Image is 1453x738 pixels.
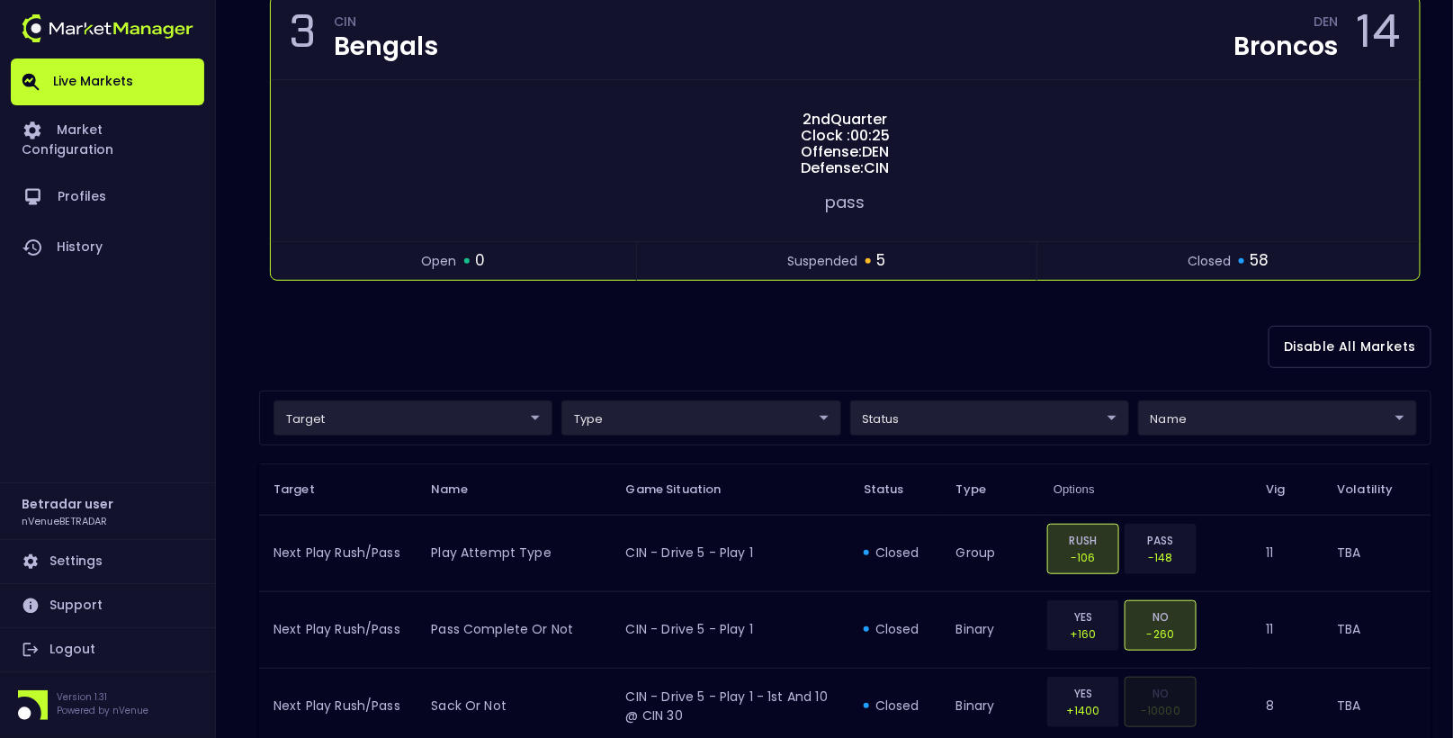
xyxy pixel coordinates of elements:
span: Volatility [1338,481,1417,498]
td: Next Play Rush/Pass [259,591,417,668]
a: Settings [11,540,204,583]
p: -106 [1059,549,1108,566]
span: Target [274,481,338,498]
a: Live Markets [11,58,204,105]
p: YES [1059,608,1108,625]
span: closed [1188,252,1232,271]
a: Logout [11,628,204,671]
a: Profiles [11,172,204,222]
h3: nVenueBETRADAR [22,514,107,527]
p: RUSH [1059,532,1108,549]
span: Vig [1266,481,1308,498]
span: Defense: CIN [796,160,895,176]
div: closed [864,544,928,562]
span: Type [956,481,1010,498]
div: target [274,400,552,436]
td: 11 [1251,515,1323,591]
span: 5 [877,249,886,273]
td: Next Play Rush/Pass [259,515,417,591]
span: Offense: DEN [796,144,895,160]
div: target [1138,400,1417,436]
td: TBA [1323,515,1431,591]
p: Version 1.31 [57,690,148,704]
span: pass [826,191,866,213]
p: YES [1059,685,1108,702]
button: Disable All Markets [1269,326,1431,368]
div: Obsolete [1125,677,1197,727]
div: target [850,400,1129,436]
p: +1400 [1059,702,1108,719]
th: Options [1039,463,1251,515]
span: Name [431,481,491,498]
div: Version 1.31Powered by nVenue [11,690,204,720]
span: 2nd Quarter [798,112,893,128]
div: target [561,400,840,436]
p: +160 [1059,625,1108,643]
span: suspended [788,252,858,271]
div: closed [864,697,928,715]
a: History [11,222,204,273]
td: Play Attempt Type [417,515,611,591]
div: 14 [1357,11,1402,65]
div: Bengals [334,34,438,59]
div: 3 [289,11,316,65]
div: DEN [1314,17,1339,31]
p: PASS [1136,532,1185,549]
p: Powered by nVenue [57,704,148,717]
p: NO [1136,608,1185,625]
span: open [422,252,457,271]
div: closed [864,620,928,638]
a: Support [11,584,204,627]
p: -148 [1136,549,1185,566]
span: 58 [1251,249,1269,273]
img: logo [22,14,193,42]
h2: Betradar user [22,494,113,514]
td: Pass Complete or Not [417,591,611,668]
td: TBA [1323,591,1431,668]
div: CIN [334,17,438,31]
td: group [942,515,1039,591]
td: CIN - Drive 5 - Play 1 [612,591,849,668]
span: 0 [476,249,486,273]
td: binary [942,591,1039,668]
p: NO [1136,685,1185,702]
span: Status [864,481,928,498]
div: Broncos [1233,34,1339,59]
span: Game Situation [626,481,745,498]
span: Clock : 00:25 [795,128,895,144]
td: 11 [1251,591,1323,668]
td: CIN - Drive 5 - Play 1 [612,515,849,591]
p: -10000 [1136,702,1185,719]
p: -260 [1136,625,1185,643]
a: Market Configuration [11,105,204,172]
